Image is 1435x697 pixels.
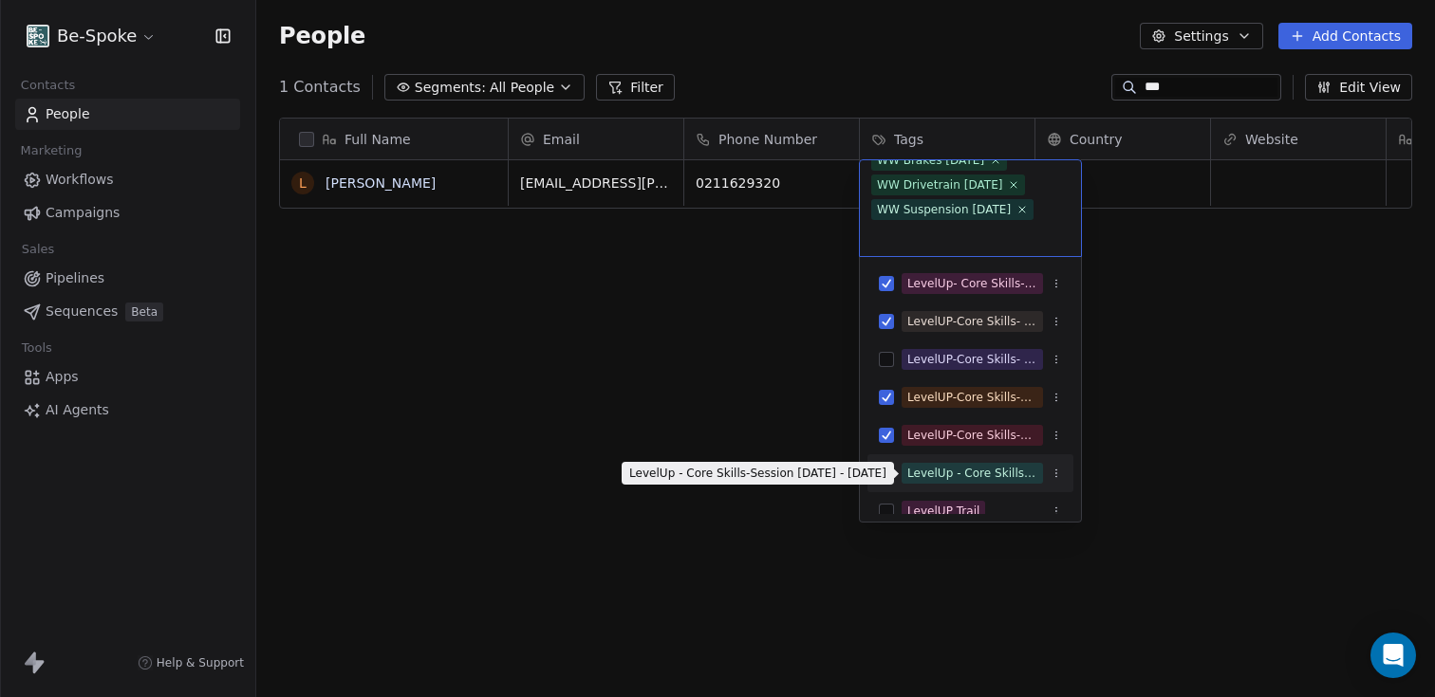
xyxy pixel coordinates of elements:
[907,275,1037,292] div: LevelUp- Core Skills-Session [DATE] - [DATE]
[907,503,979,520] div: LevelUP Trail
[629,466,886,481] p: LevelUp - Core Skills-Session [DATE] - [DATE]
[907,389,1037,406] div: LevelUP-Core Skills-Session1-[DATE]
[907,465,1037,482] div: LevelUp - Core Skills-Session [DATE] - [DATE]
[877,201,1011,218] div: WW Suspension [DATE]
[877,152,984,169] div: WW Brakes [DATE]
[907,313,1037,330] div: LevelUP-Core Skills- Session [DATE]-[DATE]
[877,176,1002,193] div: WW Drivetrain [DATE]
[907,351,1037,368] div: LevelUP-Core Skills- Session 4-[DATE]
[907,427,1037,444] div: LevelUP-Core Skills-Session [DATE]-[DATE]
